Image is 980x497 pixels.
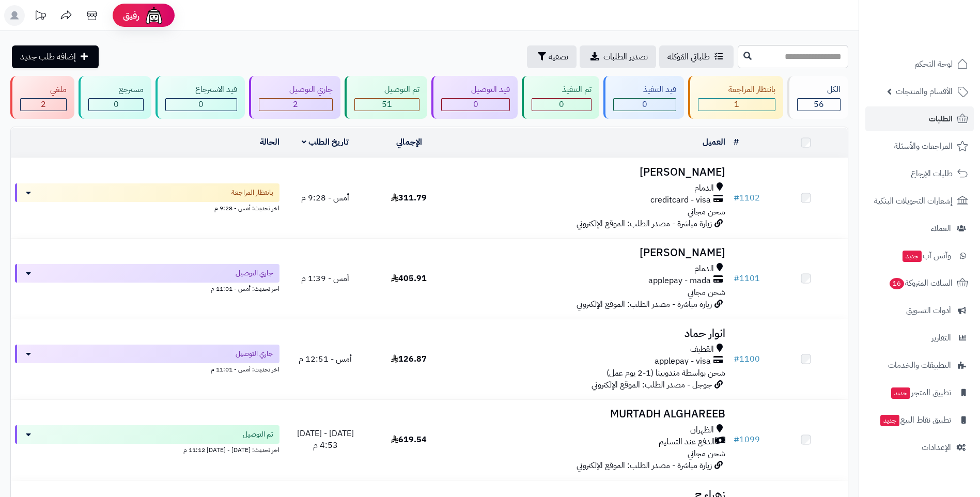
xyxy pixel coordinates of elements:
[659,45,734,68] a: طلباتي المُوكلة
[865,353,974,378] a: التطبيقات والخدمات
[889,277,905,290] span: 16
[247,76,342,119] a: جاري التوصيل 2
[734,272,739,285] span: #
[549,51,568,63] span: تصفية
[911,166,953,181] span: طلبات الإرجاع
[688,206,725,218] span: شحن مجاني
[259,99,332,111] div: 2
[455,247,725,259] h3: [PERSON_NAME]
[734,272,760,285] a: #1101
[865,134,974,159] a: المراجعات والأسئلة
[354,84,419,96] div: تم التوصيل
[888,358,951,372] span: التطبيقات والخدمات
[901,248,951,263] span: وآتس آب
[396,136,422,148] a: الإجمالي
[734,192,760,204] a: #1102
[922,440,951,455] span: الإعدادات
[293,98,298,111] span: 2
[690,424,714,436] span: الظهران
[89,99,143,111] div: 0
[865,106,974,131] a: الطلبات
[243,429,273,440] span: تم التوصيل
[613,84,676,96] div: قيد التنفيذ
[41,98,46,111] span: 2
[442,99,509,111] div: 0
[260,136,279,148] a: الحالة
[301,272,349,285] span: أمس - 1:39 م
[236,349,273,359] span: جاري التوصيل
[429,76,520,119] a: قيد التوصيل 0
[153,76,247,119] a: قيد الاسترجاع 0
[894,139,953,153] span: المراجعات والأسئلة
[614,99,676,111] div: 0
[20,84,67,96] div: ملغي
[455,166,725,178] h3: [PERSON_NAME]
[785,76,850,119] a: الكل56
[931,331,951,345] span: التقارير
[391,272,427,285] span: 405.91
[592,379,712,391] span: جوجل - مصدر الطلب: الموقع الإلكتروني
[259,84,332,96] div: جاري التوصيل
[236,268,273,278] span: جاري التوصيل
[577,218,712,230] span: زيارة مباشرة - مصدر الطلب: الموقع الإلكتروني
[297,427,354,452] span: [DATE] - [DATE] 4:53 م
[391,192,427,204] span: 311.79
[891,387,910,399] span: جديد
[929,112,953,126] span: الطلبات
[21,99,66,111] div: 2
[903,251,922,262] span: جديد
[559,98,564,111] span: 0
[734,98,739,111] span: 1
[879,413,951,427] span: تطبيق نقاط البيع
[734,136,739,148] a: #
[520,76,601,119] a: تم التنفيذ 0
[473,98,478,111] span: 0
[694,263,714,275] span: الدمام
[343,76,429,119] a: تم التوصيل 51
[577,298,712,310] span: زيارة مباشرة - مصدر الطلب: الموقع الإلكتروني
[650,194,711,206] span: creditcard - visa
[865,52,974,76] a: لوحة التحكم
[734,433,760,446] a: #1099
[874,194,953,208] span: إشعارات التحويلات البنكية
[865,435,974,460] a: الإعدادات
[580,45,656,68] a: تصدير الطلبات
[698,84,775,96] div: بانتظار المراجعة
[865,271,974,296] a: السلات المتروكة16
[123,9,139,22] span: رفيق
[686,76,785,119] a: بانتظار المراجعة 1
[165,84,237,96] div: قيد الاسترجاع
[441,84,510,96] div: قيد التوصيل
[667,51,710,63] span: طلباتي المُوكلة
[20,51,76,63] span: إضافة طلب جديد
[698,99,774,111] div: 1
[532,84,591,96] div: تم التنفيذ
[865,216,974,241] a: العملاء
[603,51,648,63] span: تصدير الطلبات
[734,433,739,446] span: #
[601,76,686,119] a: قيد التنفيذ 0
[455,408,725,420] h3: MURTADH ALGHAREEB
[391,353,427,365] span: 126.87
[797,84,841,96] div: الكل
[648,275,711,287] span: applepay - mada
[690,344,714,355] span: القطيف
[166,99,237,111] div: 0
[642,98,647,111] span: 0
[910,8,970,29] img: logo-2.png
[144,5,164,26] img: ai-face.png
[15,363,279,374] div: اخر تحديث: أمس - 11:01 م
[382,98,392,111] span: 51
[703,136,725,148] a: العميل
[606,367,725,379] span: شحن بواسطة مندوبينا (1-2 يوم عمل)
[302,136,349,148] a: تاريخ الطلب
[865,325,974,350] a: التقارير
[12,45,99,68] a: إضافة طلب جديد
[814,98,824,111] span: 56
[391,433,427,446] span: 619.54
[906,303,951,318] span: أدوات التسويق
[896,84,953,99] span: الأقسام والمنتجات
[865,298,974,323] a: أدوات التسويق
[527,45,577,68] button: تصفية
[577,459,712,472] span: زيارة مباشرة - مصدر الطلب: الموقع الإلكتروني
